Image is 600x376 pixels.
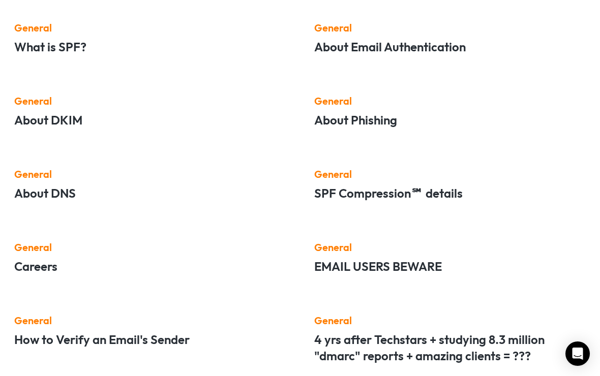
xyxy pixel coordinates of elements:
a: GeneralCareers [14,233,286,278]
a: GeneralAbout DKIM [14,87,286,132]
a: GeneralAbout DNS [14,160,286,205]
a: GeneralAbout Phishing [314,87,586,132]
div: General [14,167,286,181]
h5: 4 yrs after Techstars + studying 8.3 million "dmarc" reports + amazing clients = ??? [314,331,586,364]
div: General [14,240,286,255]
div: General [14,314,286,328]
h5: What is SPF? [14,39,286,55]
div: Open Intercom Messenger [565,341,590,366]
div: General [14,94,286,108]
h5: About DKIM [14,112,286,128]
div: General [314,314,586,328]
a: GeneralSPF Compression℠ details [314,160,586,205]
h5: About Email Authentication [314,39,586,55]
div: General [14,21,286,35]
a: GeneralAbout Email Authentication [314,14,586,58]
div: General [314,167,586,181]
h5: SPF Compression℠ details [314,185,586,201]
h5: Careers [14,258,286,274]
div: General [314,94,586,108]
h5: About Phishing [314,112,586,128]
h5: EMAIL USERS BEWARE [314,258,586,274]
a: General4 yrs after Techstars + studying 8.3 million "dmarc" reports + amazing clients = ??? [314,306,586,367]
h5: How to Verify an Email's Sender [14,331,286,348]
h5: About DNS [14,185,286,201]
div: General [314,21,586,35]
div: General [314,240,586,255]
a: GeneralEMAIL USERS BEWARE [314,233,586,278]
a: GeneralHow to Verify an Email's Sender [14,306,286,351]
a: GeneralWhat is SPF? [14,14,286,58]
